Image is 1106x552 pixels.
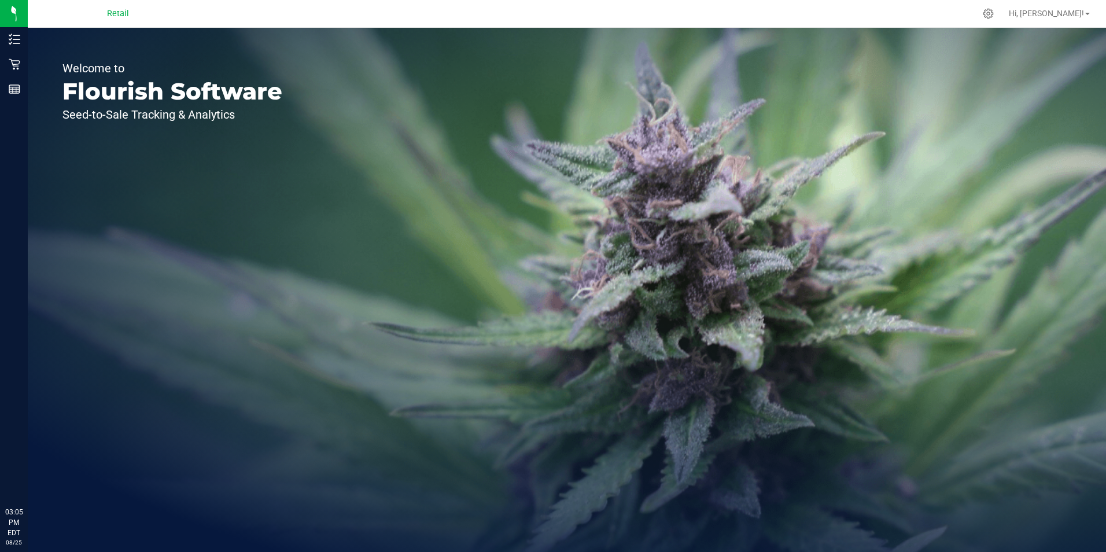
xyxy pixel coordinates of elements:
span: Hi, [PERSON_NAME]! [1009,9,1084,18]
p: Seed-to-Sale Tracking & Analytics [62,109,282,120]
span: Retail [107,9,129,19]
p: Flourish Software [62,80,282,103]
p: 08/25 [5,538,23,547]
inline-svg: Inventory [9,34,20,45]
p: 03:05 PM EDT [5,507,23,538]
inline-svg: Retail [9,58,20,70]
div: Manage settings [981,8,996,19]
inline-svg: Reports [9,83,20,95]
p: Welcome to [62,62,282,74]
